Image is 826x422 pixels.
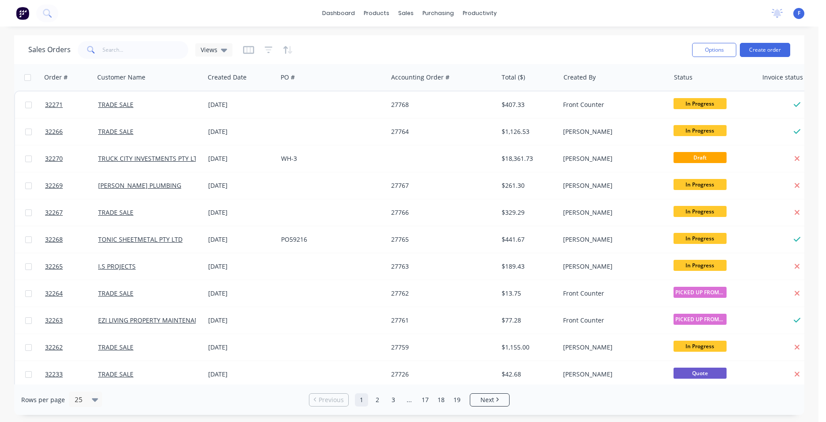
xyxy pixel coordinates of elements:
[502,181,553,190] div: $261.30
[45,361,98,388] a: 32233
[391,289,489,298] div: 27762
[16,7,29,20] img: Factory
[563,154,661,163] div: [PERSON_NAME]
[563,127,661,136] div: [PERSON_NAME]
[44,73,68,82] div: Order #
[674,314,727,325] span: PICKED UP FROM ...
[208,208,274,217] div: [DATE]
[208,262,274,271] div: [DATE]
[563,370,661,379] div: [PERSON_NAME]
[674,368,727,379] span: Quote
[98,262,136,270] a: I.S PROJECTS
[391,370,489,379] div: 27726
[674,206,727,217] span: In Progress
[281,235,379,244] div: PO59216
[674,260,727,271] span: In Progress
[674,179,727,190] span: In Progress
[371,393,384,407] a: Page 2
[45,181,63,190] span: 32269
[674,233,727,244] span: In Progress
[45,253,98,280] a: 32265
[281,73,295,82] div: PO #
[387,393,400,407] a: Page 3
[208,370,274,379] div: [DATE]
[28,46,71,54] h1: Sales Orders
[45,91,98,118] a: 32271
[98,289,133,297] a: TRADE SALE
[434,393,448,407] a: Page 18
[45,127,63,136] span: 32266
[502,73,525,82] div: Total ($)
[674,152,727,163] span: Draft
[359,7,394,20] div: products
[563,181,661,190] div: [PERSON_NAME]
[391,73,449,82] div: Accounting Order #
[391,100,489,109] div: 27768
[208,343,274,352] div: [DATE]
[563,289,661,298] div: Front Counter
[563,73,596,82] div: Created By
[208,127,274,136] div: [DATE]
[391,262,489,271] div: 27763
[480,395,494,404] span: Next
[45,343,63,352] span: 32262
[45,172,98,199] a: 32269
[318,7,359,20] a: dashboard
[45,262,63,271] span: 32265
[45,280,98,307] a: 32264
[355,393,368,407] a: Page 1 is your current page
[98,235,183,243] a: TONIC SHEETMETAL PTY LTD
[674,98,727,109] span: In Progress
[98,127,133,136] a: TRADE SALE
[674,125,727,136] span: In Progress
[563,235,661,244] div: [PERSON_NAME]
[391,316,489,325] div: 27761
[98,100,133,109] a: TRADE SALE
[45,235,63,244] span: 32268
[391,235,489,244] div: 27765
[98,154,202,163] a: TRUCK CITY INVESTMENTS PTY LTD
[201,45,217,54] span: Views
[502,262,553,271] div: $189.43
[208,73,247,82] div: Created Date
[208,289,274,298] div: [DATE]
[45,154,63,163] span: 32270
[450,393,464,407] a: Page 19
[740,43,790,57] button: Create order
[45,370,63,379] span: 32233
[470,395,509,404] a: Next page
[419,393,432,407] a: Page 17
[674,73,693,82] div: Status
[391,208,489,217] div: 27766
[208,316,274,325] div: [DATE]
[502,208,553,217] div: $329.29
[281,154,379,163] div: WH-3
[98,181,181,190] a: [PERSON_NAME] PLUMBING
[502,316,553,325] div: $77.28
[45,199,98,226] a: 32267
[45,118,98,145] a: 32266
[502,235,553,244] div: $441.67
[98,316,207,324] a: EZI LIVING PROPERTY MAINTENANCE
[394,7,418,20] div: sales
[208,100,274,109] div: [DATE]
[502,154,553,163] div: $18,361.73
[45,100,63,109] span: 32271
[98,343,133,351] a: TRADE SALE
[563,100,661,109] div: Front Counter
[309,395,348,404] a: Previous page
[98,208,133,217] a: TRADE SALE
[208,181,274,190] div: [DATE]
[563,208,661,217] div: [PERSON_NAME]
[502,343,553,352] div: $1,155.00
[502,100,553,109] div: $407.33
[391,127,489,136] div: 27764
[45,289,63,298] span: 32264
[563,343,661,352] div: [PERSON_NAME]
[45,307,98,334] a: 32263
[502,370,553,379] div: $42.68
[563,262,661,271] div: [PERSON_NAME]
[208,154,274,163] div: [DATE]
[97,73,145,82] div: Customer Name
[208,235,274,244] div: [DATE]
